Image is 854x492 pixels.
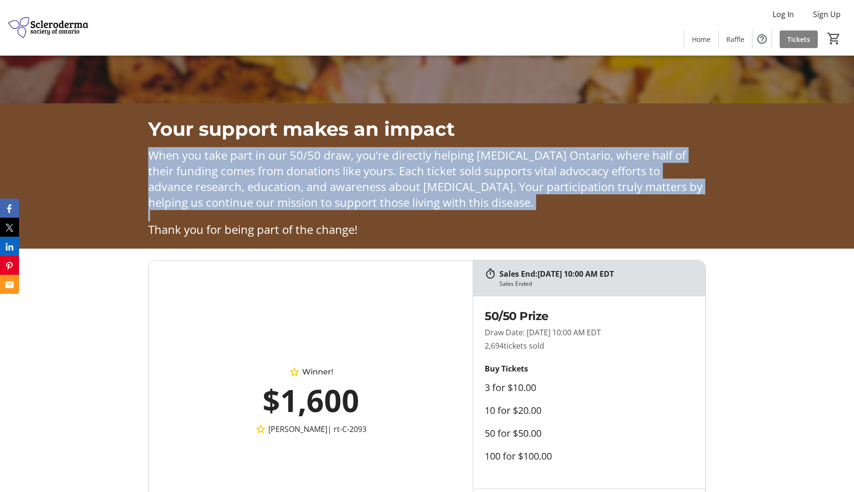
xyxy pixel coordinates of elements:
[485,382,536,393] label: 3 for $10.00
[148,221,357,237] span: Thank you for being part of the change!
[765,7,802,22] button: Log In
[805,7,848,22] button: Sign Up
[148,147,702,210] span: When you take part in our 50/50 draw, you’re directly helping [MEDICAL_DATA] Ontario, where half ...
[485,340,693,351] p: 2,694 tickets sold
[191,378,431,423] div: $1,600
[485,451,552,462] label: 100 for $100.00
[825,30,843,47] button: Cart
[684,30,718,48] a: Home
[485,428,541,439] label: 50 for $50.00
[726,34,744,44] span: Raffle
[485,363,528,374] strong: Buy Tickets
[6,4,91,51] img: Scleroderma Society of Ontario's Logo
[813,9,841,20] span: Sign Up
[752,30,772,49] button: Help
[773,9,794,20] span: Log In
[499,269,538,279] span: Sales End:
[148,117,455,141] span: Your support makes an impact
[268,423,327,435] span: [PERSON_NAME]
[191,366,431,378] div: Winner!
[780,30,818,48] a: Tickets
[692,34,711,44] span: Home
[485,327,693,338] p: Draw Date: [DATE] 10:00 AM EDT
[485,308,693,325] h2: 50/50 Prize
[719,30,752,48] a: Raffle
[499,280,532,288] div: Sales Ended
[485,405,541,416] label: 10 for $20.00
[538,269,614,279] span: [DATE] 10:00 AM EDT
[327,423,366,435] span: | rt-C-2093
[787,34,810,44] span: Tickets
